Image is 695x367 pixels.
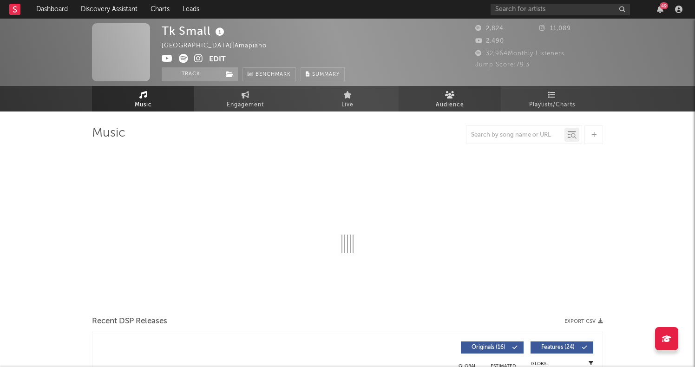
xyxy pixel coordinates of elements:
[194,86,296,111] a: Engagement
[564,319,603,324] button: Export CSV
[475,51,564,57] span: 32,964 Monthly Listeners
[296,86,399,111] a: Live
[491,4,630,15] input: Search for artists
[92,86,194,111] a: Music
[529,99,575,111] span: Playlists/Charts
[341,99,354,111] span: Live
[539,26,571,32] span: 11,089
[501,86,603,111] a: Playlists/Charts
[475,26,504,32] span: 2,824
[162,23,227,39] div: Tk Small
[660,2,668,9] div: 49
[399,86,501,111] a: Audience
[227,99,264,111] span: Engagement
[537,345,579,350] span: Features ( 24 )
[312,72,340,77] span: Summary
[301,67,345,81] button: Summary
[475,38,504,44] span: 2,490
[467,345,510,350] span: Originals ( 16 )
[162,67,220,81] button: Track
[461,341,524,354] button: Originals(16)
[256,69,291,80] span: Benchmark
[657,6,663,13] button: 49
[243,67,296,81] a: Benchmark
[92,316,167,327] span: Recent DSP Releases
[209,54,226,66] button: Edit
[135,99,152,111] span: Music
[466,131,564,139] input: Search by song name or URL
[436,99,464,111] span: Audience
[475,62,530,68] span: Jump Score: 79.3
[162,40,277,52] div: [GEOGRAPHIC_DATA] | Amapiano
[531,341,593,354] button: Features(24)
